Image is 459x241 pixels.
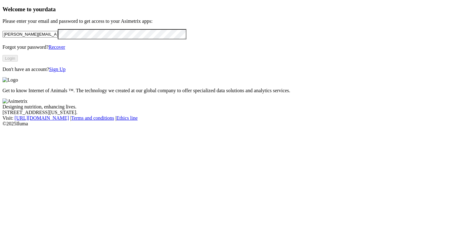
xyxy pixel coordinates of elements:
img: Logo [2,77,18,83]
input: Your email [2,31,58,38]
div: © 2025 Iluma [2,121,457,127]
img: Asimetrix [2,98,27,104]
button: Login [2,55,18,62]
h3: Welcome to your [2,6,457,13]
a: Sign Up [49,67,66,72]
a: Ethics line [116,115,138,121]
div: Visit : | | [2,115,457,121]
div: [STREET_ADDRESS][US_STATE]. [2,110,457,115]
div: Designing nutrition, enhancing lives. [2,104,457,110]
span: data [45,6,56,13]
p: Don't have an account? [2,67,457,72]
a: [URL][DOMAIN_NAME] [15,115,69,121]
p: Forgot your password? [2,44,457,50]
p: Please enter your email and password to get access to your Asimetrix apps: [2,18,457,24]
p: Get to know Internet of Animals ™. The technology we created at our global company to offer speci... [2,88,457,93]
a: Terms and conditions [71,115,114,121]
a: Recover [48,44,65,50]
